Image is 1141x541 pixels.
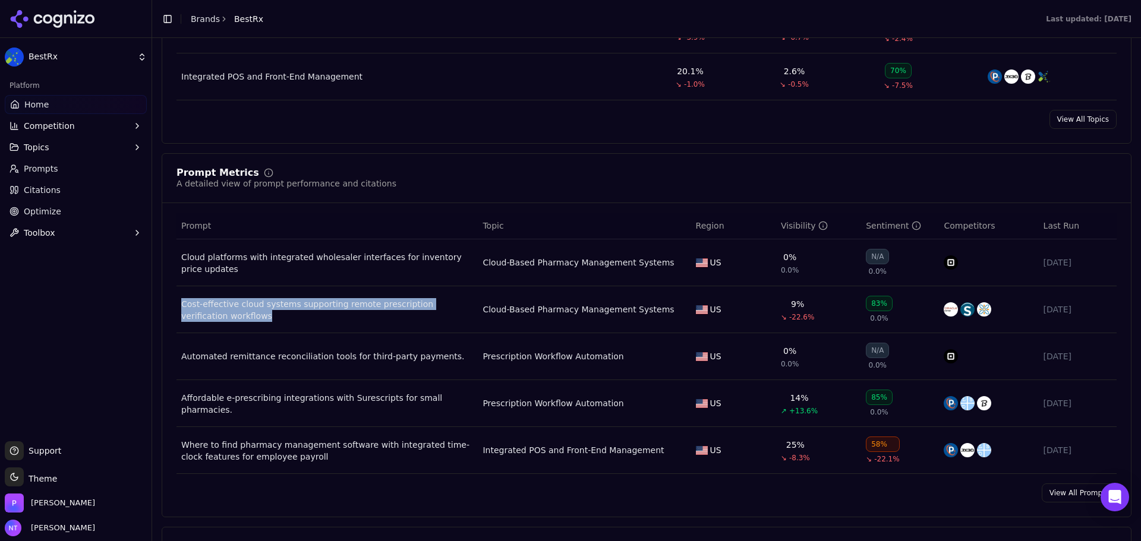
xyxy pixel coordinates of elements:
[1039,213,1117,239] th: Last Run
[1044,444,1112,456] div: [DATE]
[181,298,473,322] a: Cost-effective cloud systems supporting remote prescription verification workflows
[1049,110,1117,129] a: View All Topics
[960,443,975,457] img: rx30
[5,520,95,536] button: Open user button
[710,444,721,456] span: US
[181,220,211,232] span: Prompt
[234,13,263,25] span: BestRx
[696,258,708,267] img: US flag
[781,453,787,463] span: ↘
[1004,69,1019,84] img: rx30
[1038,69,1052,84] img: bestrx
[483,257,674,268] a: Cloud-Based Pharmacy Management Systems
[783,251,796,263] div: 0%
[29,52,133,62] span: BestRx
[866,390,893,405] div: 85%
[710,350,721,362] span: US
[944,255,958,270] img: square
[789,406,818,416] span: +13.6%
[869,360,887,370] span: 0.0%
[1101,483,1129,511] div: Open Intercom Messenger
[5,48,24,67] img: BestRx
[786,439,805,451] div: 25%
[988,69,1002,84] img: pioneerrx
[781,359,799,369] span: 0.0%
[1044,303,1112,315] div: [DATE]
[1044,257,1112,268] div: [DATE]
[944,396,958,410] img: pioneerrx
[5,76,147,95] div: Platform
[24,474,57,483] span: Theme
[939,213,1038,239] th: Competitors
[483,397,623,409] a: Prescription Workflow Automation
[181,350,473,362] a: Automated remittance reconciliation tools for third-party payments.
[866,454,872,464] span: ↘
[5,116,147,135] button: Competition
[944,349,958,363] img: square
[181,71,363,83] div: Integrated POS and Front-End Management
[944,443,958,457] img: pioneerrx
[24,184,61,196] span: Citations
[710,397,721,409] span: US
[5,493,24,512] img: Perrill
[960,302,975,317] img: surescripts
[783,345,796,357] div: 0%
[483,220,503,232] span: Topic
[5,5,174,15] p: Analytics Inspector 1.7.0
[866,436,900,452] div: 58%
[780,80,786,89] span: ↘
[977,443,991,457] img: liberty software
[776,213,861,239] th: brandMentionRate
[788,80,809,89] span: -0.5%
[5,95,147,114] a: Home
[861,213,939,239] th: sentiment
[191,13,263,25] nav: breadcrumb
[5,67,73,77] abbr: Enabling validation will send analytics events to the Bazaarvoice validation service. If an event...
[884,34,890,43] span: ↘
[483,303,674,315] a: Cloud-Based Pharmacy Management Systems
[866,249,889,264] div: N/A
[781,406,787,416] span: ↗
[5,29,174,48] h5: Bazaarvoice Analytics content is not detected on this page.
[885,63,912,78] div: 70%
[176,213,1117,474] div: Data table
[26,523,95,533] span: [PERSON_NAME]
[176,178,396,189] div: A detailed view of prompt performance and citations
[781,312,787,322] span: ↘
[176,213,478,239] th: Prompt
[781,220,828,232] div: Visibility
[191,14,220,24] a: Brands
[691,213,776,239] th: Region
[1044,220,1079,232] span: Last Run
[24,163,58,175] span: Prompts
[181,392,473,416] div: Affordable e-prescribing integrations with Surescripts for small pharmacies.
[5,202,147,221] a: Optimize
[1046,14,1131,24] div: Last updated: [DATE]
[5,520,21,536] img: Nate Tower
[710,257,721,268] span: US
[24,120,75,132] span: Competition
[5,493,95,512] button: Open organization switcher
[24,99,49,110] span: Home
[684,80,705,89] span: -1.0%
[977,302,991,317] img: primerx
[1021,69,1035,84] img: qs/1
[5,181,147,200] a: Citations
[944,220,995,232] span: Competitors
[710,303,721,315] span: US
[5,223,147,242] button: Toolbox
[696,352,708,361] img: US flag
[483,350,623,362] div: Prescription Workflow Automation
[892,81,913,90] span: -7.5%
[181,251,473,275] div: Cloud platforms with integrated wholesaler interfaces for inventory price updates
[181,439,473,463] a: Where to find pharmacy management software with integrated time-clock features for employee payroll
[1044,397,1112,409] div: [DATE]
[1044,350,1112,362] div: [DATE]
[24,445,61,457] span: Support
[696,399,708,408] img: US flag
